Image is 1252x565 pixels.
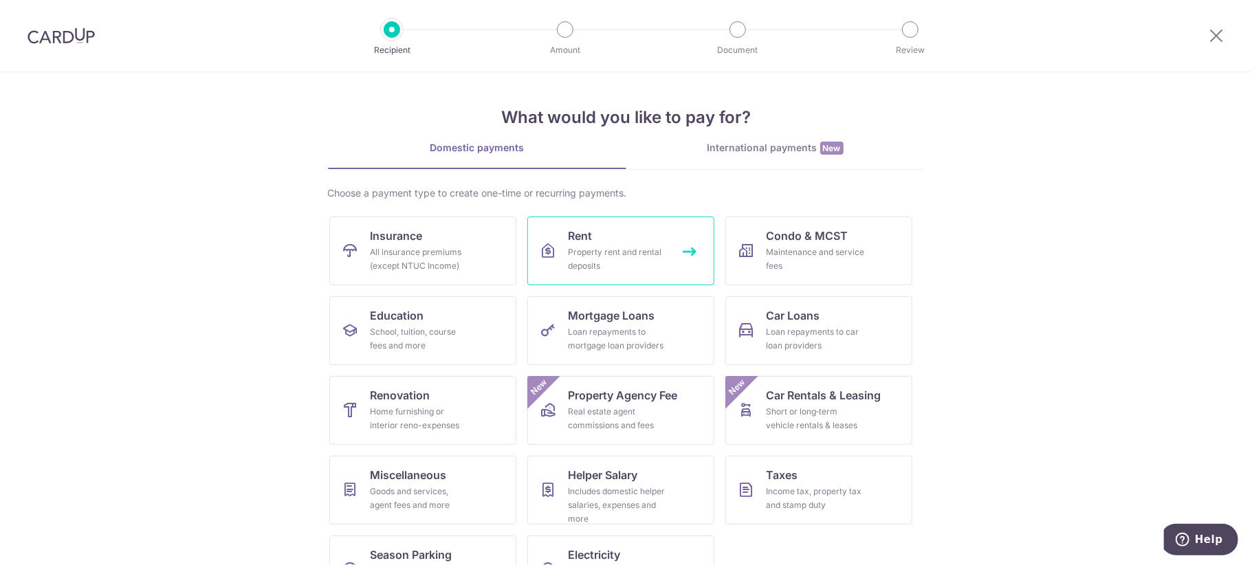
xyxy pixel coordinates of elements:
[767,307,820,324] span: Car Loans
[569,546,621,563] span: Electricity
[329,376,516,445] a: RenovationHome furnishing or interior reno-expenses
[371,245,470,273] div: All insurance premiums (except NTUC Income)
[725,456,912,524] a: TaxesIncome tax, property tax and stamp duty
[527,376,550,399] span: New
[329,217,516,285] a: InsuranceAll insurance premiums (except NTUC Income)
[371,405,470,432] div: Home furnishing or interior reno-expenses
[725,296,912,365] a: Car LoansLoan repayments to car loan providers
[371,325,470,353] div: School, tuition, course fees and more
[767,325,866,353] div: Loan repayments to car loan providers
[328,186,925,200] div: Choose a payment type to create one-time or recurring payments.
[371,546,452,563] span: Season Parking
[767,405,866,432] div: Short or long‑term vehicle rentals & leases
[28,27,95,44] img: CardUp
[767,245,866,273] div: Maintenance and service fees
[371,307,424,324] span: Education
[569,307,655,324] span: Mortgage Loans
[527,376,714,445] a: Property Agency FeeReal estate agent commissions and feesNew
[569,405,668,432] div: Real estate agent commissions and fees
[767,387,881,403] span: Car Rentals & Leasing
[569,387,678,403] span: Property Agency Fee
[514,43,616,57] p: Amount
[371,387,430,403] span: Renovation
[725,376,912,445] a: Car Rentals & LeasingShort or long‑term vehicle rentals & leasesNew
[371,485,470,512] div: Goods and services, agent fees and more
[569,245,668,273] div: Property rent and rental deposits
[1164,524,1238,558] iframe: Opens a widget where you can find more information
[820,142,844,155] span: New
[527,456,714,524] a: Helper SalaryIncludes domestic helper salaries, expenses and more
[626,141,925,155] div: International payments
[569,485,668,526] div: Includes domestic helper salaries, expenses and more
[341,43,443,57] p: Recipient
[569,228,593,244] span: Rent
[569,467,638,483] span: Helper Salary
[328,105,925,130] h4: What would you like to pay for?
[371,228,423,244] span: Insurance
[329,456,516,524] a: MiscellaneousGoods and services, agent fees and more
[725,376,748,399] span: New
[527,217,714,285] a: RentProperty rent and rental deposits
[527,296,714,365] a: Mortgage LoansLoan repayments to mortgage loan providers
[767,485,866,512] div: Income tax, property tax and stamp duty
[569,325,668,353] div: Loan repayments to mortgage loan providers
[328,141,626,155] div: Domestic payments
[859,43,961,57] p: Review
[687,43,789,57] p: Document
[767,467,798,483] span: Taxes
[329,296,516,365] a: EducationSchool, tuition, course fees and more
[767,228,848,244] span: Condo & MCST
[725,217,912,285] a: Condo & MCSTMaintenance and service fees
[371,467,447,483] span: Miscellaneous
